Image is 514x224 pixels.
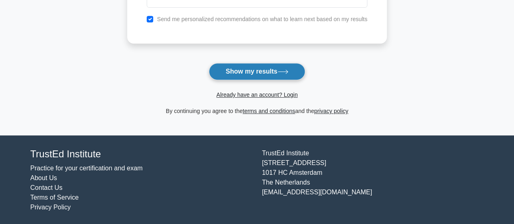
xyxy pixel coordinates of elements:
div: By continuing you agree to the and the [122,106,392,116]
a: Privacy Policy [30,204,71,211]
button: Show my results [209,63,305,80]
label: Send me personalized recommendations on what to learn next based on my results [157,16,367,22]
a: Terms of Service [30,194,79,201]
a: terms and conditions [243,108,295,114]
a: Contact Us [30,184,63,191]
a: About Us [30,174,57,181]
div: TrustEd Institute [STREET_ADDRESS] 1017 HC Amsterdam The Netherlands [EMAIL_ADDRESS][DOMAIN_NAME] [257,148,489,212]
h4: TrustEd Institute [30,148,252,160]
a: privacy policy [314,108,348,114]
a: Already have an account? Login [216,91,297,98]
a: Practice for your certification and exam [30,165,143,172]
